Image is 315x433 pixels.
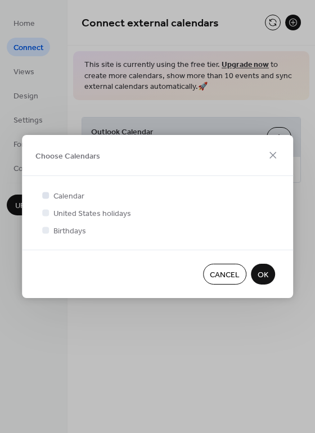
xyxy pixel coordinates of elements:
button: Cancel [203,264,246,285]
span: Birthdays [53,225,86,237]
span: OK [258,269,268,281]
button: OK [251,264,275,285]
span: Cancel [210,269,240,281]
span: United States holidays [53,208,131,220]
span: Calendar [53,191,84,202]
span: Choose Calendars [35,150,100,162]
